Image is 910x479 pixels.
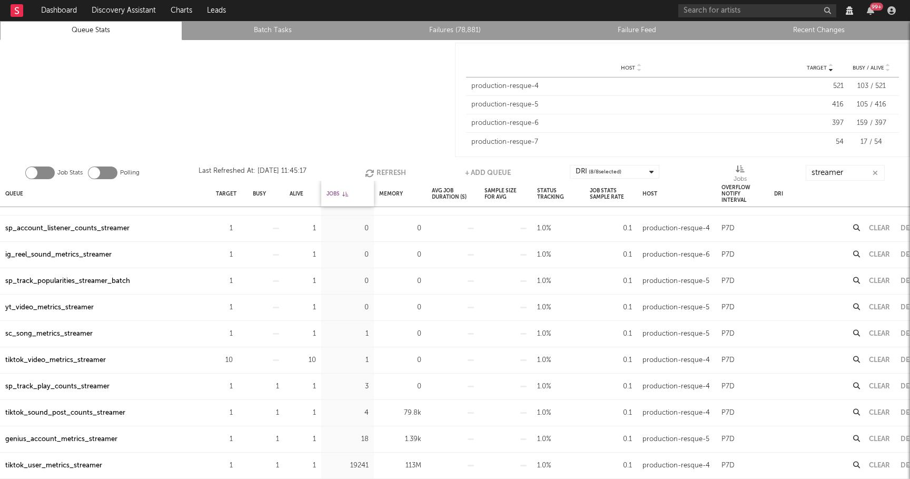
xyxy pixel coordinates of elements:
[199,165,306,181] div: Last Refreshed At: [DATE] 11:45:17
[5,354,106,367] div: tiktok_video_metrics_streamer
[642,407,710,419] div: production-resque-4
[849,137,894,148] div: 17 / 54
[365,165,406,181] button: Refresh
[471,118,791,129] div: production-resque-6
[471,137,791,148] div: production-resque-7
[327,182,348,205] div: Jobs
[869,304,890,311] button: Clear
[379,460,421,472] div: 113M
[537,407,551,419] div: 1.0%
[537,354,551,367] div: 1.0%
[721,433,735,446] div: P7D
[576,165,621,178] div: DRI
[188,24,359,37] a: Batch Tasks
[379,380,421,393] div: 0
[327,433,369,446] div: 18
[721,275,735,288] div: P7D
[869,330,890,337] button: Clear
[5,275,130,288] a: sp_track_popularities_streamer_batch
[5,222,130,235] a: sp_account_listener_counts_streamer
[57,167,83,179] label: Job Stats
[537,328,551,340] div: 1.0%
[721,301,735,314] div: P7D
[869,462,890,469] button: Clear
[253,460,279,472] div: 1
[216,380,233,393] div: 1
[642,182,657,205] div: Host
[590,328,632,340] div: 0.1
[253,182,266,205] div: Busy
[590,460,632,472] div: 0.1
[721,182,764,205] div: Overflow Notify Interval
[806,165,885,181] input: Search...
[471,81,791,92] div: production-resque-4
[216,301,233,314] div: 1
[796,81,844,92] div: 521
[253,433,279,446] div: 1
[370,24,540,37] a: Failures (78,881)
[774,182,783,205] div: DRI
[869,278,890,285] button: Clear
[796,100,844,110] div: 416
[216,222,233,235] div: 1
[867,6,874,15] button: 99+
[465,165,511,181] button: + Add Queue
[216,182,236,205] div: Target
[216,433,233,446] div: 1
[590,301,632,314] div: 0.1
[253,407,279,419] div: 1
[216,249,233,261] div: 1
[537,380,551,393] div: 1.0%
[869,225,890,232] button: Clear
[869,409,890,416] button: Clear
[5,380,110,393] a: sp_track_play_counts_streamer
[290,275,316,288] div: 1
[327,354,369,367] div: 1
[327,328,369,340] div: 1
[869,383,890,390] button: Clear
[734,24,904,37] a: Recent Changes
[642,460,710,472] div: production-resque-4
[5,460,102,472] a: tiktok_user_metrics_streamer
[5,301,94,314] a: yt_video_metrics_streamer
[796,118,844,129] div: 397
[379,182,403,205] div: Memory
[537,222,551,235] div: 1.0%
[734,165,747,185] div: Jobs
[537,249,551,261] div: 1.0%
[734,173,747,185] div: Jobs
[216,275,233,288] div: 1
[290,182,303,205] div: Alive
[807,65,827,71] span: Target
[290,222,316,235] div: 1
[552,24,723,37] a: Failure Feed
[432,182,474,205] div: Avg Job Duration (s)
[537,460,551,472] div: 1.0%
[327,407,369,419] div: 4
[253,380,279,393] div: 1
[590,222,632,235] div: 0.1
[721,380,735,393] div: P7D
[642,249,710,261] div: production-resque-6
[327,222,369,235] div: 0
[642,301,709,314] div: production-resque-5
[721,328,735,340] div: P7D
[5,328,93,340] a: sc_song_metrics_streamer
[642,380,710,393] div: production-resque-4
[5,407,125,419] div: tiktok_sound_post_counts_streamer
[379,222,421,235] div: 0
[590,433,632,446] div: 0.1
[290,301,316,314] div: 1
[379,354,421,367] div: 0
[290,433,316,446] div: 1
[6,24,176,37] a: Queue Stats
[379,407,421,419] div: 79.8k
[849,81,894,92] div: 103 / 521
[327,380,369,393] div: 3
[290,380,316,393] div: 1
[379,328,421,340] div: 0
[290,460,316,472] div: 1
